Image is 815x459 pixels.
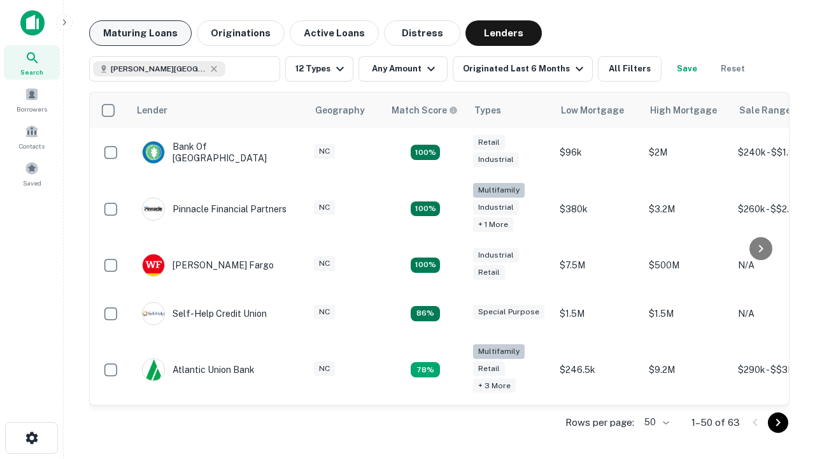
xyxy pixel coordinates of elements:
[143,303,164,324] img: picture
[473,265,505,280] div: Retail
[137,103,167,118] div: Lender
[553,338,642,402] td: $246.5k
[751,316,815,377] iframe: Chat Widget
[565,415,634,430] p: Rows per page:
[308,92,384,128] th: Geography
[473,183,525,198] div: Multifamily
[358,56,448,82] button: Any Amount
[314,361,335,376] div: NC
[143,142,164,163] img: picture
[129,92,308,128] th: Lender
[650,103,717,118] div: High Mortgage
[642,338,732,402] td: $9.2M
[553,128,642,177] td: $96k
[553,92,642,128] th: Low Mortgage
[411,201,440,217] div: Matching Properties: 23, hasApolloMatch: undefined
[473,152,519,167] div: Industrial
[143,254,164,276] img: picture
[89,20,192,46] button: Maturing Loans
[142,254,274,277] div: [PERSON_NAME] Fargo
[467,92,553,128] th: Types
[667,56,707,82] button: Save your search to get updates of matches that match your search criteria.
[642,177,732,241] td: $3.2M
[642,289,732,338] td: $1.5M
[473,217,513,232] div: + 1 more
[691,415,740,430] p: 1–50 of 63
[4,156,60,191] a: Saved
[411,362,440,377] div: Matching Properties: 10, hasApolloMatch: undefined
[642,92,732,128] th: High Mortgage
[553,241,642,289] td: $7.5M
[290,20,379,46] button: Active Loans
[473,305,544,319] div: Special Purpose
[384,92,467,128] th: Capitalize uses an advanced AI algorithm to match your search with the best lender. The match sco...
[642,241,732,289] td: $500M
[473,344,525,359] div: Multifamily
[314,256,335,271] div: NC
[739,103,791,118] div: Sale Range
[315,103,365,118] div: Geography
[285,56,353,82] button: 12 Types
[111,63,206,75] span: [PERSON_NAME][GEOGRAPHIC_DATA], [GEOGRAPHIC_DATA]
[20,10,45,36] img: capitalize-icon.png
[142,141,295,164] div: Bank Of [GEOGRAPHIC_DATA]
[384,20,460,46] button: Distress
[473,361,505,376] div: Retail
[19,141,45,151] span: Contacts
[23,178,41,188] span: Saved
[473,200,519,215] div: Industrial
[314,200,335,215] div: NC
[463,61,587,76] div: Originated Last 6 Months
[561,103,624,118] div: Low Mortgage
[392,103,455,117] h6: Match Score
[411,306,440,321] div: Matching Properties: 11, hasApolloMatch: undefined
[639,413,671,432] div: 50
[17,104,47,114] span: Borrowers
[4,119,60,154] a: Contacts
[553,289,642,338] td: $1.5M
[197,20,285,46] button: Originations
[20,67,43,77] span: Search
[143,198,164,220] img: picture
[465,20,542,46] button: Lenders
[473,135,505,150] div: Retail
[142,198,287,221] div: Pinnacle Financial Partners
[473,248,519,263] div: Industrial
[143,359,164,381] img: picture
[411,258,440,273] div: Matching Properties: 14, hasApolloMatch: undefined
[142,358,255,381] div: Atlantic Union Bank
[473,379,516,393] div: + 3 more
[642,128,732,177] td: $2M
[4,82,60,117] a: Borrowers
[314,305,335,319] div: NC
[598,56,662,82] button: All Filters
[4,45,60,80] a: Search
[768,412,788,433] button: Go to next page
[453,56,593,82] button: Originated Last 6 Months
[142,302,267,325] div: Self-help Credit Union
[314,144,335,159] div: NC
[712,56,753,82] button: Reset
[392,103,458,117] div: Capitalize uses an advanced AI algorithm to match your search with the best lender. The match sco...
[411,145,440,160] div: Matching Properties: 15, hasApolloMatch: undefined
[474,103,501,118] div: Types
[553,177,642,241] td: $380k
